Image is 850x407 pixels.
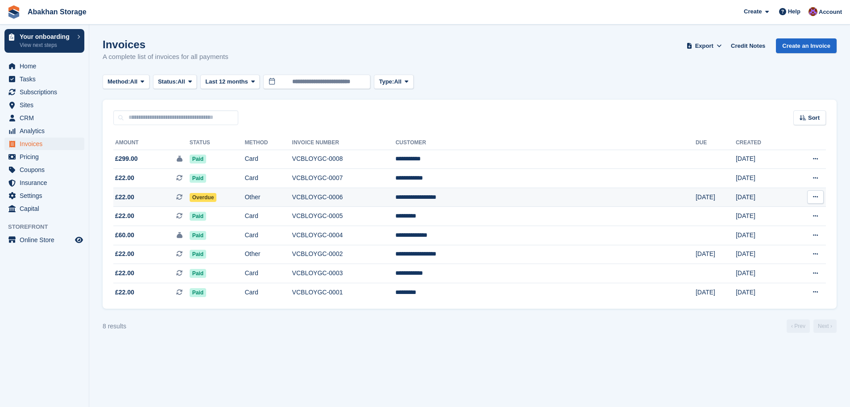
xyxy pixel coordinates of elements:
td: VCBLOYGC-0006 [292,188,396,207]
a: menu [4,138,84,150]
a: menu [4,189,84,202]
td: Card [245,226,292,245]
td: VCBLOYGC-0002 [292,245,396,264]
td: [DATE] [696,283,736,302]
span: Home [20,60,73,72]
td: [DATE] [736,188,788,207]
th: Due [696,136,736,150]
a: Credit Notes [727,38,769,53]
span: Subscriptions [20,86,73,98]
p: Your onboarding [20,34,73,40]
td: [DATE] [736,264,788,283]
a: Abakhan Storage [24,4,90,19]
span: All [178,77,185,86]
span: Paid [190,288,206,297]
a: menu [4,112,84,124]
a: Next [813,319,837,333]
a: Create an Invoice [776,38,837,53]
span: Invoices [20,138,73,150]
td: [DATE] [736,226,788,245]
a: menu [4,86,84,98]
span: Overdue [190,193,217,202]
button: Method: All [103,75,149,89]
th: Customer [395,136,695,150]
span: £22.00 [115,249,134,259]
button: Type: All [374,75,413,89]
th: Status [190,136,245,150]
td: [DATE] [736,245,788,264]
td: [DATE] [736,207,788,226]
a: menu [4,151,84,163]
span: Last 12 months [205,77,248,86]
span: £22.00 [115,269,134,278]
a: menu [4,202,84,215]
a: menu [4,164,84,176]
td: Card [245,264,292,283]
span: Type: [379,77,394,86]
td: [DATE] [736,283,788,302]
span: Sort [808,113,820,122]
a: Preview store [74,235,84,245]
span: Settings [20,189,73,202]
span: Analytics [20,125,73,137]
button: Last 12 months [200,75,260,89]
td: VCBLOYGC-0004 [292,226,396,245]
img: William Abakhan [809,7,817,16]
a: menu [4,234,84,246]
span: Insurance [20,176,73,189]
span: Paid [190,212,206,221]
td: [DATE] [736,169,788,188]
td: Card [245,150,292,169]
a: Previous [787,319,810,333]
span: CRM [20,112,73,124]
span: Online Store [20,234,73,246]
th: Amount [113,136,190,150]
a: menu [4,125,84,137]
td: [DATE] [696,188,736,207]
td: VCBLOYGC-0005 [292,207,396,226]
td: VCBLOYGC-0003 [292,264,396,283]
span: Pricing [20,151,73,163]
td: [DATE] [696,245,736,264]
td: Card [245,283,292,302]
span: £299.00 [115,154,138,164]
span: £22.00 [115,288,134,297]
a: menu [4,99,84,111]
td: Card [245,207,292,226]
th: Created [736,136,788,150]
td: Card [245,169,292,188]
span: Paid [190,250,206,259]
div: 8 results [103,322,126,331]
span: £60.00 [115,231,134,240]
button: Export [684,38,724,53]
span: Status: [158,77,178,86]
button: Status: All [153,75,197,89]
span: Method: [108,77,130,86]
span: Create [744,7,762,16]
th: Invoice Number [292,136,396,150]
span: All [130,77,138,86]
img: stora-icon-8386f47178a22dfd0bd8f6a31ec36ba5ce8667c1dd55bd0f319d3a0aa187defe.svg [7,5,21,19]
a: menu [4,73,84,85]
span: Capital [20,202,73,215]
h1: Invoices [103,38,228,50]
nav: Page [785,319,838,333]
th: Method [245,136,292,150]
td: Other [245,245,292,264]
span: Paid [190,174,206,183]
td: [DATE] [736,150,788,169]
span: Account [819,8,842,17]
a: menu [4,60,84,72]
span: Sites [20,99,73,111]
span: Storefront [8,222,89,231]
p: A complete list of invoices for all payments [103,52,228,62]
td: VCBLOYGC-0001 [292,283,396,302]
span: Export [695,42,713,50]
span: All [394,77,402,86]
td: Other [245,188,292,207]
span: Tasks [20,73,73,85]
td: VCBLOYGC-0008 [292,150,396,169]
td: VCBLOYGC-0007 [292,169,396,188]
p: View next steps [20,41,73,49]
span: £22.00 [115,211,134,221]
